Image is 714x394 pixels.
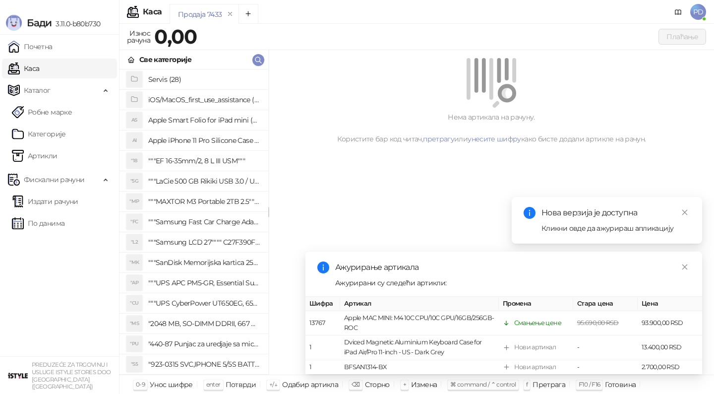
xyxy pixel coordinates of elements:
h4: Apple Smart Folio for iPad mini (A17 Pro) - Sage [148,112,260,128]
div: Каса [143,8,162,16]
td: 13.400,00 RSD [638,336,702,360]
th: Цена [638,297,702,311]
td: Apple MAC MINI: M4 10C CPU/10C GPU/16GB/256GB-ROC [340,311,499,335]
div: "18 [126,153,142,169]
div: Измена [411,378,437,391]
h4: """UPS CyberPower UT650EG, 650VA/360W , line-int., s_uko, desktop""" [148,295,260,311]
div: Одабир артикла [282,378,338,391]
div: "MS [126,316,142,331]
div: "PU [126,336,142,352]
h4: """Samsung Fast Car Charge Adapter, brzi auto punja_, boja crna""" [148,214,260,230]
div: "CU [126,295,142,311]
th: Артикал [340,297,499,311]
span: Каталог [24,80,51,100]
div: Кликни овде да ажурираш апликацију [541,223,690,234]
h4: """UPS APC PM5-GR, Essential Surge Arrest,5 utic_nica""" [148,275,260,291]
h4: "923-0315 SVC,IPHONE 5/5S BATTERY REMOVAL TRAY Držač za iPhone sa kojim se otvara display [148,356,260,372]
h4: """EF 16-35mm/2, 8 L III USM""" [148,153,260,169]
div: Све категорије [139,54,191,65]
span: F10 / F16 [579,381,600,388]
div: Ажурирани су следећи артикли: [335,277,690,288]
span: close [681,209,688,216]
a: Close [679,207,690,218]
h4: iOS/MacOS_first_use_assistance (4) [148,92,260,108]
h4: "2048 MB, SO-DIMM DDRII, 667 MHz, Napajanje 1,8 0,1 V, Latencija CL5" [148,316,260,331]
a: Close [679,262,690,272]
a: Категорије [12,124,66,144]
td: 1 [305,360,340,375]
span: close [681,263,688,270]
strong: 0,00 [154,24,197,49]
div: "L2 [126,234,142,250]
td: BFSAN1314-BX [340,360,499,375]
div: "5G [126,173,142,189]
td: - [573,336,638,360]
div: Готовина [605,378,636,391]
th: Шифра [305,297,340,311]
span: 0-9 [136,381,145,388]
span: 3.11.0-b80b730 [52,19,100,28]
button: remove [224,10,237,18]
div: Продаја 7433 [178,9,222,20]
div: "MK [126,255,142,270]
div: "S5 [126,356,142,372]
a: ArtikliАртикли [12,146,58,166]
button: Плаћање [658,29,706,45]
div: Смањење цене [514,319,561,328]
td: 2.700,00 RSD [638,360,702,375]
span: info-circle [524,207,535,219]
a: По данима [12,213,64,233]
div: Нема артикала на рачуну. Користите бар код читач, или како бисте додали артикле на рачун. [281,112,702,144]
div: AI [126,132,142,148]
a: претрагу [423,134,454,143]
h4: """MAXTOR M3 Portable 2TB 2.5"""" crni eksterni hard disk HX-M201TCB/GM""" [148,194,260,209]
td: 13767 [305,311,340,335]
h4: """SanDisk Memorijska kartica 256GB microSDXC sa SD adapterom SDSQXA1-256G-GN6MA - Extreme PLUS, ... [148,255,260,270]
th: Промена [499,297,573,311]
th: Стара цена [573,297,638,311]
div: Сторно [365,378,390,391]
span: ↑/↓ [269,381,277,388]
img: Logo [6,15,22,31]
a: Робне марке [12,102,72,122]
span: ⌫ [352,381,359,388]
td: Dviced Magnetic Aluminium Keyboard Case for iPad Air/Pro 11-inch - US - Dark Grey [340,336,499,360]
div: "MP [126,194,142,209]
a: Документација [670,4,686,20]
h4: Servis (28) [148,71,260,87]
span: Фискални рачуни [24,170,84,190]
div: AS [126,112,142,128]
span: ⌘ command / ⌃ control [450,381,516,388]
small: PREDUZEĆE ZA TRGOVINU I USLUGE ISTYLE STORES DOO [GEOGRAPHIC_DATA] ([GEOGRAPHIC_DATA]) [32,361,111,390]
h4: Apple iPhone 11 Pro Silicone Case - Black [148,132,260,148]
span: f [526,381,528,388]
a: унесите шифру [468,134,521,143]
span: Бади [27,17,52,29]
div: Нови артикал [514,362,556,372]
a: Издати рачуни [12,192,78,211]
span: enter [206,381,221,388]
a: Каса [8,59,39,78]
img: 64x64-companyLogo-77b92cf4-9946-4f36-9751-bf7bb5fd2c7d.png [8,366,28,386]
div: "AP [126,275,142,291]
td: 1 [305,336,340,360]
span: PD [690,4,706,20]
h4: """LaCie 500 GB Rikiki USB 3.0 / Ultra Compact & Resistant aluminum / USB 3.0 / 2.5""""""" [148,173,260,189]
span: info-circle [317,262,329,273]
div: Нова верзија је доступна [541,207,690,219]
div: Нови артикал [514,343,556,353]
div: Ажурирање артикала [335,262,690,273]
span: + [403,381,406,388]
div: Износ рачуна [125,27,152,47]
div: Потврди [226,378,256,391]
div: "FC [126,214,142,230]
div: Претрага [533,378,565,391]
div: Унос шифре [150,378,193,391]
td: - [573,360,638,375]
h4: "440-87 Punjac za uredjaje sa micro USB portom 4/1, Stand." [148,336,260,352]
a: Почетна [8,37,53,57]
div: grid [119,69,268,375]
td: 93.900,00 RSD [638,311,702,335]
span: 95.690,00 RSD [577,320,619,327]
button: Add tab [238,4,258,24]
